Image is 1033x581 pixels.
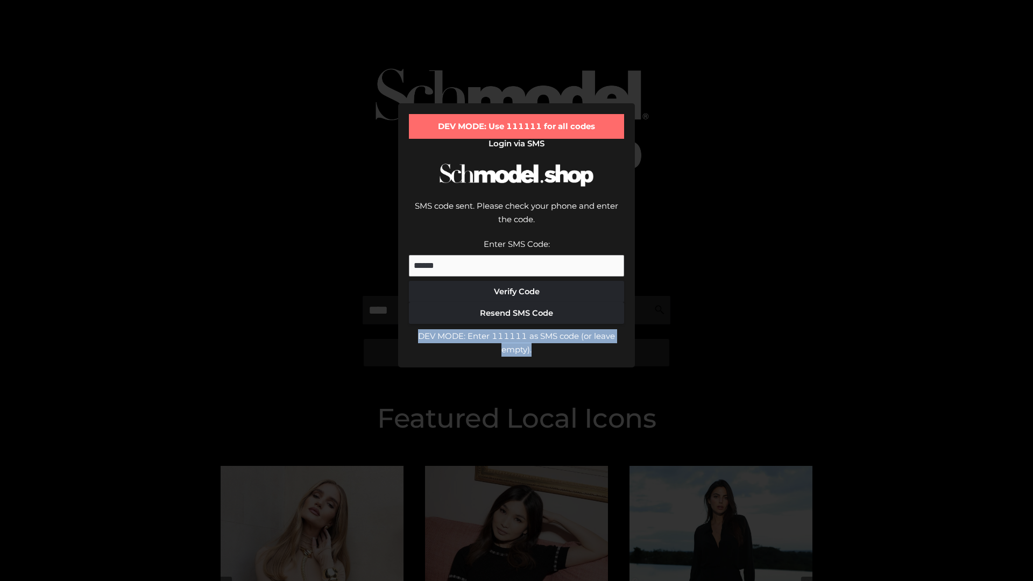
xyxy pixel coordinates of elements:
div: SMS code sent. Please check your phone and enter the code. [409,199,624,237]
h2: Login via SMS [409,139,624,148]
button: Resend SMS Code [409,302,624,324]
button: Verify Code [409,281,624,302]
img: Schmodel Logo [436,154,597,196]
div: DEV MODE: Enter 111111 as SMS code (or leave empty). [409,329,624,357]
div: DEV MODE: Use 111111 for all codes [409,114,624,139]
label: Enter SMS Code: [484,239,550,249]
